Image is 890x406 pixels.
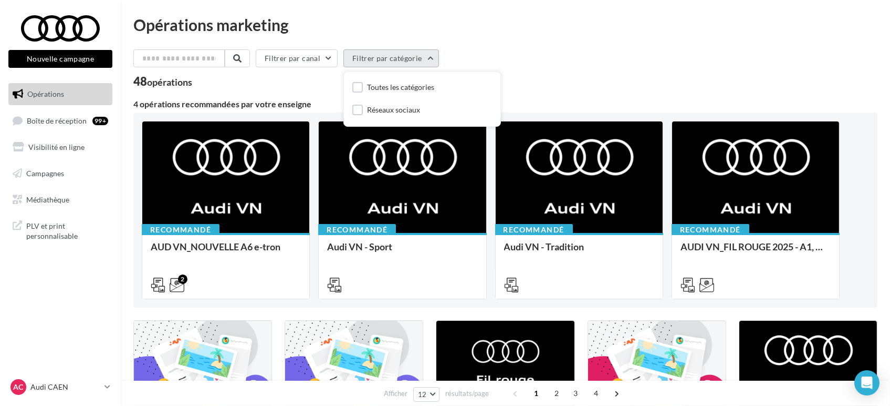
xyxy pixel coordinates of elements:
span: AC [14,382,24,392]
a: Opérations [6,83,114,105]
div: Recommandé [672,224,749,236]
a: Campagnes [6,163,114,185]
span: Campagnes [26,169,64,178]
div: Open Intercom Messenger [854,370,879,395]
p: Audi CAEN [30,382,100,392]
span: résultats/page [445,389,489,399]
div: Toutes les catégories [367,82,434,93]
div: Recommandé [142,224,219,236]
div: Opérations marketing [133,17,877,33]
a: Boîte de réception99+ [6,109,114,132]
div: 2 [178,275,187,284]
div: AUD VN_NOUVELLE A6 e-tron [151,241,301,262]
div: opérations [147,77,192,87]
a: Visibilité en ligne [6,136,114,158]
div: 4 opérations recommandées par votre enseigne [133,100,877,108]
button: 12 [413,387,440,402]
button: Filtrer par catégorie [343,49,439,67]
div: 48 [133,76,192,87]
div: 99+ [92,117,108,125]
span: 2 [548,385,565,402]
span: 1 [528,385,545,402]
span: 3 [567,385,584,402]
div: Recommandé [318,224,396,236]
span: Opérations [27,89,64,98]
div: AUDI VN_FIL ROUGE 2025 - A1, Q2, Q3, Q5 et Q4 e-tron [680,241,831,262]
span: 4 [588,385,604,402]
a: AC Audi CAEN [8,377,112,397]
div: Réseaux sociaux [367,105,420,115]
a: Médiathèque [6,189,114,211]
span: 12 [418,390,427,399]
span: Boîte de réception [27,116,87,125]
span: Visibilité en ligne [28,143,85,151]
span: Afficher [384,389,407,399]
div: Audi VN - Tradition [504,241,654,262]
div: Recommandé [495,224,573,236]
a: PLV et print personnalisable [6,215,114,246]
button: Nouvelle campagne [8,50,112,68]
span: PLV et print personnalisable [26,219,108,241]
button: Filtrer par canal [256,49,338,67]
span: Médiathèque [26,195,69,204]
div: Audi VN - Sport [327,241,477,262]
